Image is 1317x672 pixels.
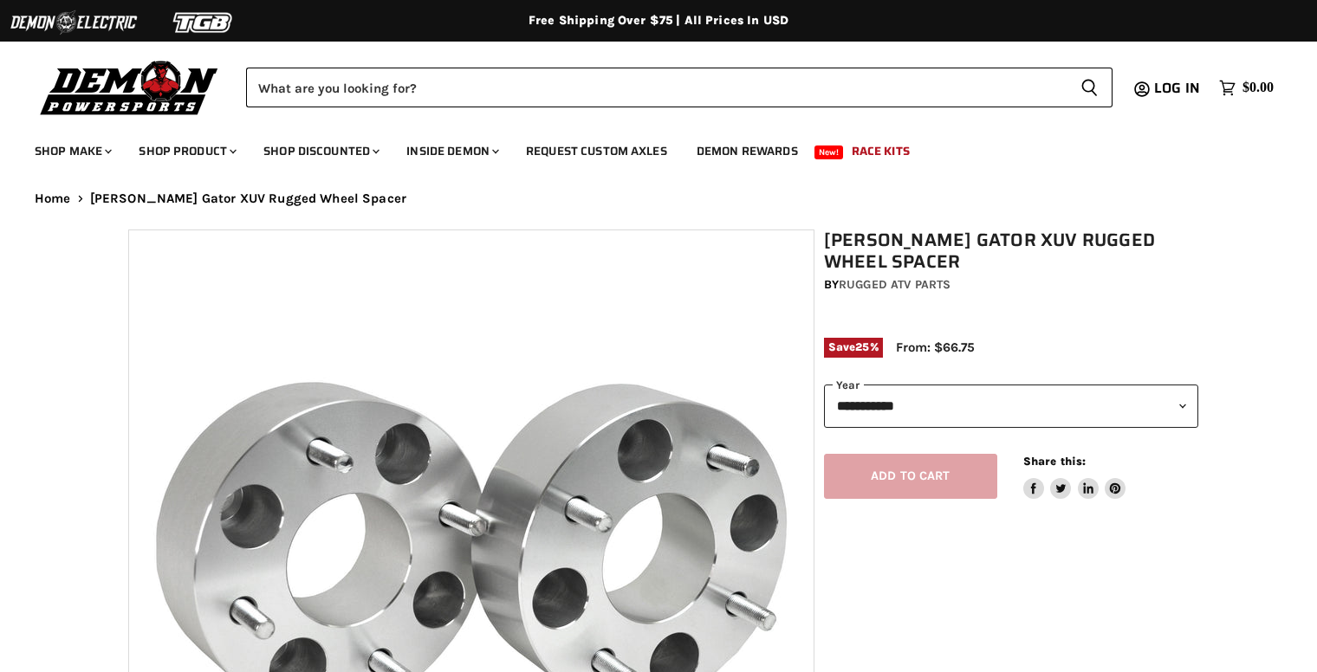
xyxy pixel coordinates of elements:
[22,133,122,169] a: Shop Make
[855,340,869,353] span: 25
[824,384,1198,427] select: year
[839,133,923,169] a: Race Kits
[246,68,1067,107] input: Search
[1146,81,1210,96] a: Log in
[1023,454,1126,500] aside: Share this:
[9,6,139,39] img: Demon Electric Logo 2
[513,133,680,169] a: Request Custom Axles
[824,229,1198,273] h1: [PERSON_NAME] Gator XUV Rugged Wheel Spacer
[393,133,509,169] a: Inside Demon
[250,133,390,169] a: Shop Discounted
[35,191,71,206] a: Home
[126,133,247,169] a: Shop Product
[824,275,1198,294] div: by
[22,126,1269,169] ul: Main menu
[90,191,406,206] span: [PERSON_NAME] Gator XUV Rugged Wheel Spacer
[814,145,844,159] span: New!
[139,6,269,39] img: TGB Logo 2
[35,56,224,118] img: Demon Powersports
[896,339,975,355] span: From: $66.75
[1242,80,1274,96] span: $0.00
[1210,75,1282,100] a: $0.00
[1023,455,1086,468] span: Share this:
[824,338,883,357] span: Save %
[1067,68,1113,107] button: Search
[1154,77,1200,99] span: Log in
[684,133,811,169] a: Demon Rewards
[246,68,1113,107] form: Product
[839,277,950,292] a: Rugged ATV Parts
